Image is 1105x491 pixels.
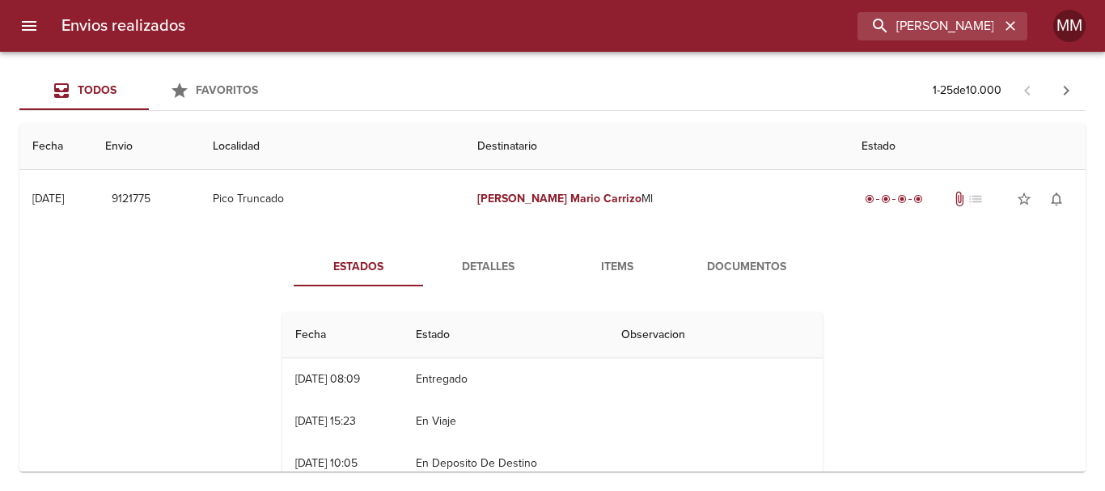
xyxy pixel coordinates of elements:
[403,442,609,485] td: En Deposito De Destino
[1008,183,1040,215] button: Agregar a favoritos
[294,248,811,286] div: Tabs detalle de guia
[433,257,543,277] span: Detalles
[862,191,926,207] div: Entregado
[562,257,672,277] span: Items
[464,124,849,170] th: Destinatario
[608,312,823,358] th: Observacion
[477,192,567,205] em: [PERSON_NAME]
[403,312,609,358] th: Estado
[933,83,1001,99] p: 1 - 25 de 10.000
[857,12,1000,40] input: buscar
[200,170,464,228] td: Pico Truncado
[105,184,157,214] button: 9121775
[32,192,64,205] div: [DATE]
[295,414,356,428] div: [DATE] 15:23
[1048,191,1065,207] span: notifications_none
[200,124,464,170] th: Localidad
[403,358,609,400] td: Entregado
[19,71,278,110] div: Tabs Envios
[1047,71,1086,110] span: Pagina siguiente
[897,194,907,204] span: radio_button_checked
[1053,10,1086,42] div: Abrir información de usuario
[92,124,201,170] th: Envio
[865,194,874,204] span: radio_button_checked
[1016,191,1032,207] span: star_border
[295,456,358,470] div: [DATE] 10:05
[78,83,116,97] span: Todos
[692,257,802,277] span: Documentos
[10,6,49,45] button: menu
[403,400,609,442] td: En Viaje
[570,192,600,205] em: Mario
[1040,183,1073,215] button: Activar notificaciones
[295,372,360,386] div: [DATE] 08:09
[881,194,891,204] span: radio_button_checked
[112,189,150,210] span: 9121775
[967,191,984,207] span: No tiene pedido asociado
[303,257,413,277] span: Estados
[19,124,92,170] th: Fecha
[282,312,403,358] th: Fecha
[464,170,849,228] td: Ml
[1008,82,1047,98] span: Pagina anterior
[61,13,185,39] h6: Envios realizados
[196,83,258,97] span: Favoritos
[603,192,641,205] em: Carrizo
[951,191,967,207] span: Tiene documentos adjuntos
[913,194,923,204] span: radio_button_checked
[1053,10,1086,42] div: MM
[849,124,1086,170] th: Estado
